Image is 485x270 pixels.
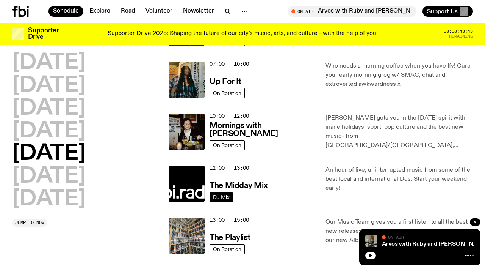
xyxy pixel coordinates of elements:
a: Explore [85,6,115,17]
span: 13:00 - 15:00 [210,216,249,224]
p: Supporter Drive 2025: Shaping the future of our city’s music, arts, and culture - with the help o... [108,30,378,37]
span: On Rotation [213,142,241,148]
button: [DATE] [12,166,86,187]
span: On Air [388,235,404,240]
h3: Supporter Drive [28,27,58,40]
button: [DATE] [12,189,86,210]
button: On AirArvos with Ruby and [PERSON_NAME] [288,6,416,17]
p: An hour of live, uninterrupted music from some of the best local and international DJs. Start you... [325,166,473,193]
button: [DATE] [12,75,86,96]
p: Our Music Team gives you a first listen to all the best new releases that you'll be hearing on fb... [325,218,473,245]
p: [PERSON_NAME] gets you in the [DATE] spirit with inane holidays, sport, pop culture and the best ... [325,114,473,150]
img: Sam blankly stares at the camera, brightly lit by a camera flash wearing a hat collared shirt and... [169,114,205,150]
a: On Rotation [210,244,245,254]
a: Mornings with [PERSON_NAME] [210,120,316,138]
img: Ruby wears a Collarbones t shirt and pretends to play the DJ decks, Al sings into a pringles can.... [365,235,377,247]
a: Up For It [210,76,241,86]
a: Newsletter [178,6,219,17]
button: [DATE] [12,121,86,142]
button: [DATE] [12,98,86,119]
a: Schedule [48,6,83,17]
a: DJ Mix [210,192,233,202]
img: Ify - a Brown Skin girl with black braided twists, looking up to the side with her tongue stickin... [169,62,205,98]
span: Jump to now [15,221,44,225]
a: The Midday Mix [210,180,268,190]
button: Support Us [422,6,473,17]
a: The Playlist [210,232,250,242]
button: [DATE] [12,143,86,164]
a: On Rotation [210,88,245,98]
button: [DATE] [12,52,86,74]
span: Remaining [449,34,473,38]
h3: The Playlist [210,234,250,242]
a: Volunteer [141,6,177,17]
span: 12:00 - 13:00 [210,164,249,172]
span: On Rotation [213,246,241,252]
a: On Rotation [210,140,245,150]
button: Jump to now [12,219,47,227]
span: On Rotation [213,90,241,96]
a: Read [116,6,139,17]
span: 10:00 - 12:00 [210,112,249,120]
h3: Mornings with [PERSON_NAME] [210,122,316,138]
h3: The Midday Mix [210,182,268,190]
p: Who needs a morning coffee when you have Ify! Cure your early morning grog w/ SMAC, chat and extr... [325,62,473,89]
span: Support Us [427,8,458,15]
h3: Up For It [210,78,241,86]
span: DJ Mix [213,194,230,200]
span: 07:00 - 10:00 [210,60,249,68]
span: 08:08:43:43 [444,29,473,33]
img: A corner shot of the fbi music library [169,218,205,254]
